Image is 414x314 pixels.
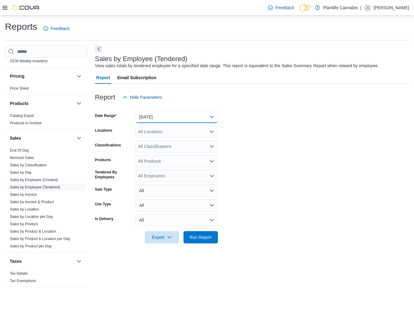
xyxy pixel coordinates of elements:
[10,244,52,248] a: Sales by Product per Day
[120,91,165,103] button: Hide Parameters
[95,63,379,69] div: View sales totals by tendered employee for a specified date range. This report is equivalent to t...
[10,271,28,276] span: Tax Details
[209,144,214,149] button: Open list of options
[136,184,218,197] button: All
[5,21,37,33] h1: Reports
[10,163,47,167] a: Sales by Classification
[10,207,39,211] a: Sales by Location
[10,155,34,160] span: Itemized Sales
[323,4,358,11] p: Plantlife Cannabis
[5,270,88,287] div: Taxes
[10,121,41,126] span: Products to Archive
[130,94,162,100] span: Hide Parameters
[10,73,24,79] h3: Pricing
[209,129,214,134] button: Open list of options
[10,86,29,91] a: Price Sheet
[10,200,54,204] span: Sales by Invoice & Product
[95,94,115,101] h3: Report
[5,85,88,95] div: Pricing
[75,100,83,107] button: Products
[360,4,361,11] p: |
[95,187,112,192] label: Sale Type
[145,231,179,243] button: Export
[10,215,53,219] a: Sales by Location per Day
[10,156,34,160] a: Itemized Sales
[10,229,56,234] a: Sales by Product & Location
[95,143,121,148] label: Classifications
[10,214,53,219] span: Sales by Location per Day
[5,147,88,252] div: Sales
[10,135,21,141] h3: Sales
[266,2,297,14] a: Feedback
[10,177,58,182] span: Sales by Employee (Created)
[10,163,47,168] span: Sales by Classification
[10,185,60,189] a: Sales by Employee (Tendered)
[10,178,58,182] a: Sales by Employee (Created)
[10,222,38,226] a: Sales by Product
[10,271,28,276] a: Tax Details
[275,5,294,11] span: Feedback
[95,113,117,118] label: Date Range
[10,278,36,283] span: Tax Exemptions
[117,72,156,84] span: Email Subscription
[75,134,83,142] button: Sales
[136,214,218,226] button: All
[10,73,74,79] button: Pricing
[95,170,133,180] label: Tendered By Employees
[374,4,409,11] p: [PERSON_NAME]
[10,279,36,283] a: Tax Exemptions
[190,234,212,240] span: Run Report
[96,72,110,84] span: Report
[10,258,74,264] button: Taxes
[41,22,72,35] a: Feedback
[10,113,34,118] span: Catalog Export
[10,192,37,197] span: Sales by Invoice
[209,173,214,178] button: Open list of options
[10,237,70,241] a: Sales by Product & Location per Day
[10,170,32,175] span: Sales by Day
[5,57,88,67] div: OCM
[209,159,214,164] button: Open list of options
[95,157,111,162] label: Products
[299,5,312,11] input: Dark Mode
[10,200,54,204] a: Sales by Invoice & Product
[364,4,371,11] div: Jesslyn Kuemper
[136,199,218,211] button: All
[148,231,175,243] span: Export
[95,55,187,63] h3: Sales by Employee (Tendered)
[10,222,38,227] span: Sales by Product
[10,170,32,175] a: Sales by Day
[10,100,74,107] button: Products
[10,135,74,141] button: Sales
[10,192,37,197] a: Sales by Invoice
[12,5,40,11] img: Cova
[75,72,83,80] button: Pricing
[10,258,22,264] h3: Taxes
[10,59,48,63] a: OCM Weekly Inventory
[5,112,88,129] div: Products
[51,25,69,32] span: Feedback
[95,128,112,133] label: Locations
[10,148,29,153] a: End Of Day
[10,121,41,125] a: Products to Archive
[183,231,218,243] button: Run Report
[95,45,102,53] button: Next
[95,216,113,221] label: Is Delivery
[136,111,218,123] button: [DATE]
[10,114,34,118] a: Catalog Export
[95,202,111,207] label: Use Type
[10,59,48,64] span: OCM Weekly Inventory
[75,258,83,265] button: Taxes
[10,229,56,234] span: Sales by Product & Location
[10,100,29,107] h3: Products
